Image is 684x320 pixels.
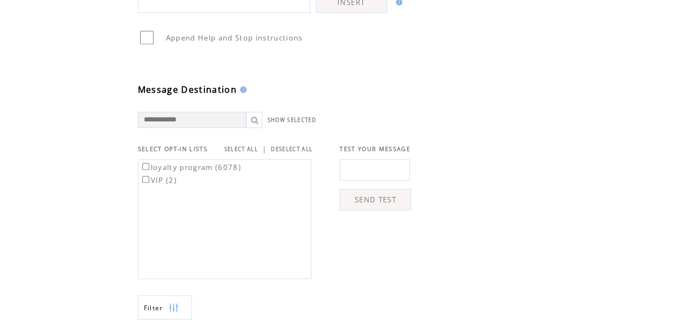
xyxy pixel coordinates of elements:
[224,146,258,153] a: SELECT ALL
[144,303,163,312] span: Show filters
[262,144,267,154] span: |
[138,145,208,153] span: SELECT OPT-IN LISTS
[268,117,316,124] a: SHOW SELECTED
[142,163,149,170] input: loyalty program (6078)
[237,86,247,93] img: help.gif
[340,189,411,210] a: SEND TEST
[142,176,149,183] input: VIP (2)
[169,296,178,320] img: filters.png
[166,33,303,43] span: Append Help and Stop instructions
[271,146,313,153] a: DESELECT ALL
[340,145,410,153] span: TEST YOUR MESSAGE
[138,295,192,319] a: Filter
[138,84,237,96] span: Message Destination
[140,175,177,185] label: VIP (2)
[140,162,241,172] label: loyalty program (6078)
